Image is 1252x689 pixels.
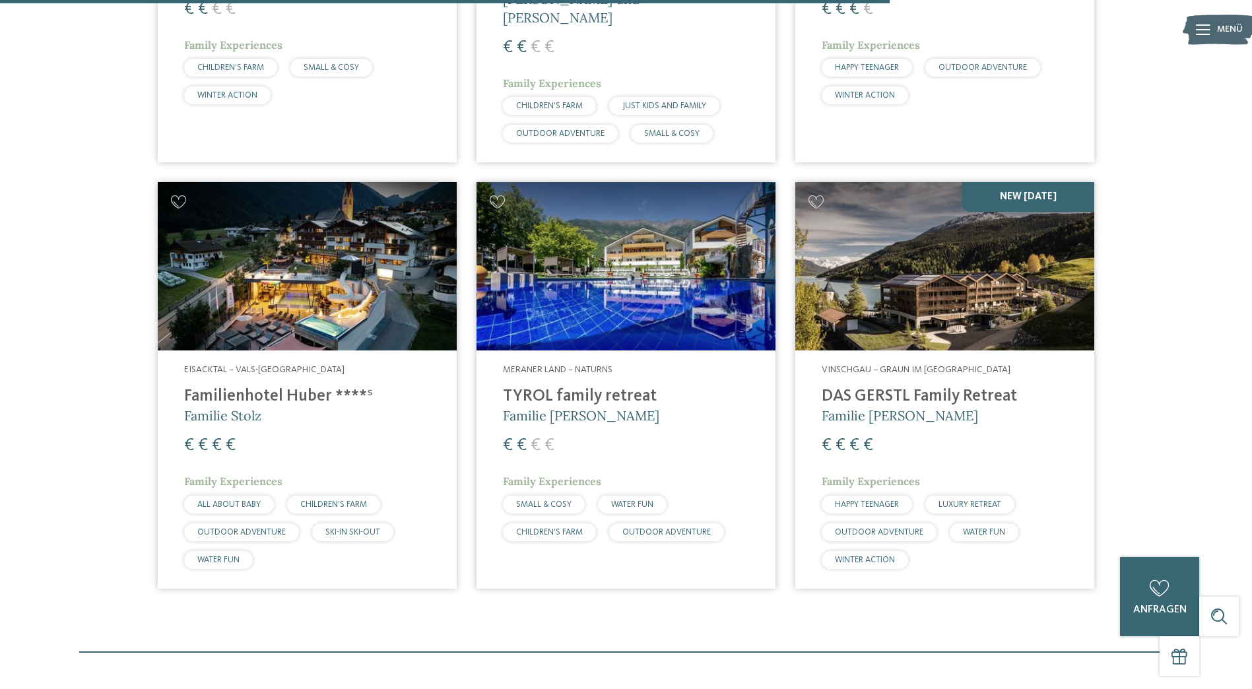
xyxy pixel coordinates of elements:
[503,437,513,454] span: €
[939,500,1001,509] span: LUXURY RETREAT
[622,102,706,110] span: JUST KIDS AND FAMILY
[963,528,1005,537] span: WATER FUN
[611,500,653,509] span: WATER FUN
[477,182,775,350] img: Familien Wellness Residence Tyrol ****
[197,556,240,564] span: WATER FUN
[1120,557,1199,636] a: anfragen
[197,500,261,509] span: ALL ABOUT BABY
[531,437,541,454] span: €
[835,91,895,100] span: WINTER ACTION
[503,39,513,56] span: €
[1133,605,1187,615] span: anfragen
[644,129,700,138] span: SMALL & COSY
[503,387,749,407] h4: TYROL family retreat
[835,63,899,72] span: HAPPY TEENAGER
[184,475,282,488] span: Family Experiences
[939,63,1027,72] span: OUTDOOR ADVENTURE
[517,39,527,56] span: €
[836,437,845,454] span: €
[822,38,920,51] span: Family Experiences
[184,437,194,454] span: €
[795,182,1094,350] img: Familienhotels gesucht? Hier findet ihr die besten!
[184,365,345,374] span: Eisacktal – Vals-[GEOGRAPHIC_DATA]
[197,528,286,537] span: OUTDOOR ADVENTURE
[325,528,380,537] span: SKI-IN SKI-OUT
[516,528,583,537] span: CHILDREN’S FARM
[822,437,832,454] span: €
[795,182,1094,588] a: Familienhotels gesucht? Hier findet ihr die besten! NEW [DATE] Vinschgau – Graun im [GEOGRAPHIC_D...
[477,182,775,588] a: Familienhotels gesucht? Hier findet ihr die besten! Meraner Land – Naturns TYROL family retreat F...
[622,528,711,537] span: OUTDOOR ADVENTURE
[226,437,236,454] span: €
[300,500,367,509] span: CHILDREN’S FARM
[516,102,583,110] span: CHILDREN’S FARM
[198,1,208,18] span: €
[516,129,605,138] span: OUTDOOR ADVENTURE
[863,1,873,18] span: €
[184,38,282,51] span: Family Experiences
[184,407,261,424] span: Familie Stolz
[835,556,895,564] span: WINTER ACTION
[516,500,572,509] span: SMALL & COSY
[212,437,222,454] span: €
[822,1,832,18] span: €
[226,1,236,18] span: €
[822,475,920,488] span: Family Experiences
[503,407,659,424] span: Familie [PERSON_NAME]
[503,77,601,90] span: Family Experiences
[863,437,873,454] span: €
[184,1,194,18] span: €
[544,39,554,56] span: €
[835,528,923,537] span: OUTDOOR ADVENTURE
[158,182,457,588] a: Familienhotels gesucht? Hier findet ihr die besten! Eisacktal – Vals-[GEOGRAPHIC_DATA] Familienho...
[822,387,1068,407] h4: DAS GERSTL Family Retreat
[517,437,527,454] span: €
[531,39,541,56] span: €
[835,500,899,509] span: HAPPY TEENAGER
[503,475,601,488] span: Family Experiences
[544,437,554,454] span: €
[158,182,457,350] img: Familienhotels gesucht? Hier findet ihr die besten!
[212,1,222,18] span: €
[184,387,430,407] h4: Familienhotel Huber ****ˢ
[197,91,257,100] span: WINTER ACTION
[836,1,845,18] span: €
[822,365,1010,374] span: Vinschgau – Graun im [GEOGRAPHIC_DATA]
[198,437,208,454] span: €
[822,407,978,424] span: Familie [PERSON_NAME]
[197,63,264,72] span: CHILDREN’S FARM
[849,437,859,454] span: €
[503,365,612,374] span: Meraner Land – Naturns
[304,63,359,72] span: SMALL & COSY
[849,1,859,18] span: €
